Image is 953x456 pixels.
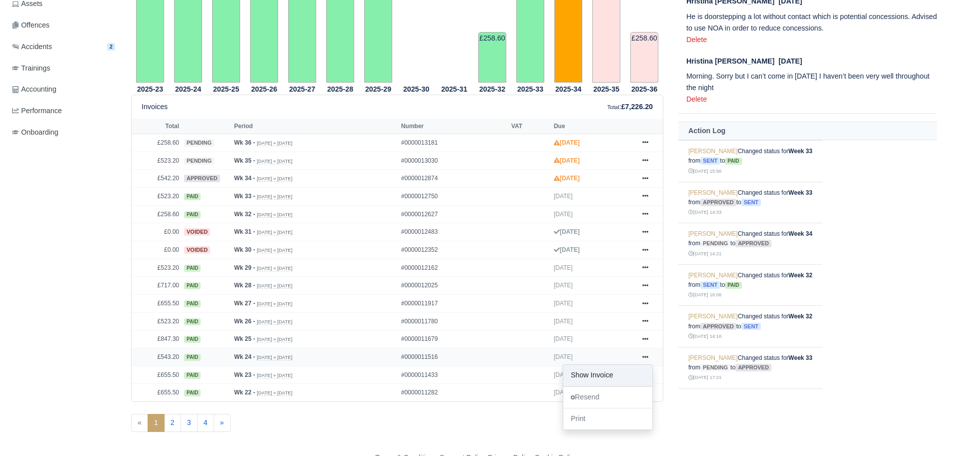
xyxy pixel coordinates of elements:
td: #0000012025 [399,277,509,295]
th: 2025-25 [207,83,245,95]
small: [DATE] » [DATE] [257,140,292,146]
span: paid [725,158,741,165]
strong: Wk 26 - [234,318,255,325]
strong: Wk 36 - [234,139,255,146]
span: 2 [107,43,115,51]
td: Changed status for from to [678,347,822,388]
span: approved [735,240,771,247]
strong: Week 33 [788,148,812,155]
span: paid [184,354,201,361]
div: [DATE] [686,56,937,67]
td: #0000011282 [399,384,509,401]
strong: Wk 24 - [234,353,255,360]
span: approved [184,175,220,182]
span: pending [700,364,730,371]
span: Trainings [12,63,50,74]
small: [DATE] » [DATE] [257,301,292,307]
th: 2025-31 [435,83,473,95]
td: £655.50 [132,384,182,401]
th: 2025-28 [321,83,359,95]
td: £655.50 [132,366,182,384]
td: £543.20 [132,348,182,366]
a: Show Invoice [563,365,652,386]
span: [DATE] [554,353,573,360]
td: £258.60 [630,32,658,83]
h6: Invoices [142,103,168,111]
a: [PERSON_NAME] [688,230,738,237]
th: 2025-33 [511,83,549,95]
td: Changed status for from to [678,306,822,347]
span: voided [184,228,210,236]
a: [PERSON_NAME] [688,189,738,196]
a: Accounting [8,80,119,99]
strong: Week 33 [788,354,812,361]
th: Action Log [678,122,937,140]
strong: Wk 31 - [234,228,255,235]
a: » [214,414,231,432]
th: Period [232,119,399,134]
td: £717.00 [132,277,182,295]
span: sent [700,157,720,165]
td: #0000012352 [399,241,509,259]
strong: Week 32 [788,272,812,279]
small: [DATE] 15:56 [688,168,721,174]
strong: [DATE] [554,228,580,235]
strong: Wk 25 - [234,335,255,342]
strong: [DATE] [554,246,580,253]
td: #0000012627 [399,205,509,223]
td: £523.20 [132,152,182,170]
strong: Wk 33 - [234,193,255,200]
small: [DATE] » [DATE] [257,158,292,164]
a: Performance [8,101,119,121]
p: He is doorstepping a lot without contact which is potential concessions. Advised to use NOA in or... [686,11,937,34]
th: 2025-35 [587,83,625,95]
td: #0000012750 [399,188,509,206]
td: Changed status for from to [678,182,822,223]
td: #0000012874 [399,170,509,188]
span: approved [735,364,771,371]
span: sent [700,281,720,289]
th: 2025-30 [397,83,435,95]
td: £523.20 [132,312,182,330]
span: paid [184,318,201,325]
small: [DATE] » [DATE] [257,212,292,218]
td: £258.60 [132,205,182,223]
span: paid [184,389,201,396]
small: [DATE] » [DATE] [257,372,292,378]
td: #0000012483 [399,223,509,241]
th: 2025-26 [245,83,283,95]
iframe: Chat Widget [903,408,953,456]
span: Accounting [12,84,57,95]
strong: Wk 30 - [234,246,255,253]
td: #0000011679 [399,330,509,348]
td: #0000011433 [399,366,509,384]
th: 2025-24 [169,83,207,95]
span: Performance [12,105,62,117]
span: [DATE] [554,282,573,289]
span: Offences [12,20,50,31]
strong: [DATE] [554,175,580,182]
th: 2025-36 [625,83,663,95]
th: 2025-23 [131,83,169,95]
td: Changed status for from to [678,141,822,182]
strong: Wk 32 - [234,211,255,218]
small: [DATE] » [DATE] [257,194,292,200]
th: VAT [509,119,551,134]
span: pending [184,157,214,165]
span: [DATE] [554,211,573,218]
a: Print [563,408,652,429]
th: Total [132,119,182,134]
strong: Wk 22 - [234,389,255,396]
p: Morning. Sorry but I can’t come in [DATE] I haven’t been very well throughout the night [686,71,937,94]
span: [DATE] [554,300,573,307]
a: 3 [181,414,198,432]
th: Number [399,119,509,134]
small: Total [607,104,619,110]
a: [PERSON_NAME] [688,313,738,320]
strong: Wk 23 - [234,371,255,378]
span: approved [700,323,736,330]
td: £523.20 [132,188,182,206]
a: [PERSON_NAME] [688,272,738,279]
td: £258.60 [132,134,182,152]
